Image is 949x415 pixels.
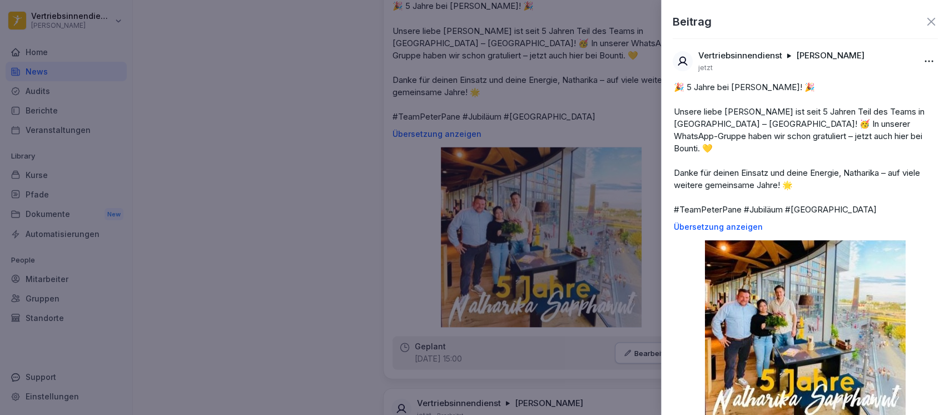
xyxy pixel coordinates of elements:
p: jetzt [698,63,713,72]
p: 🎉 5 Jahre bei [PERSON_NAME]! 🎉 Unsere liebe [PERSON_NAME] ist seit 5 Jahren Teil des Teams in [GE... [674,81,937,216]
p: Vertriebsinnendienst [698,50,782,61]
p: Übersetzung anzeigen [674,223,937,231]
p: [PERSON_NAME] [796,50,864,61]
p: Beitrag [673,13,712,30]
